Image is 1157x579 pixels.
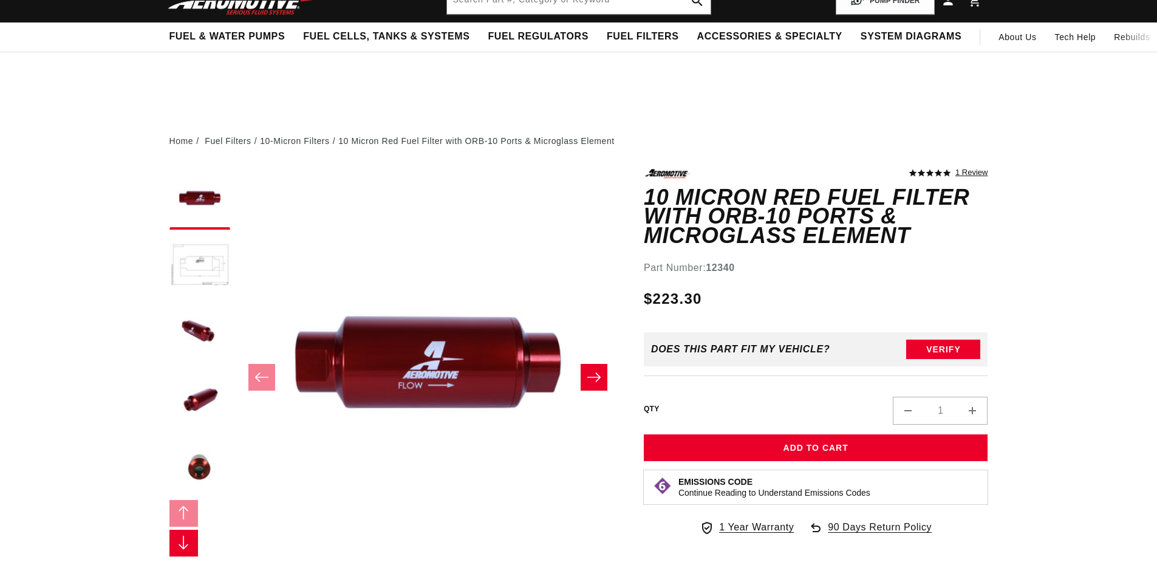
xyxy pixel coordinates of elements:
span: Fuel Filters [607,30,679,43]
span: System Diagrams [861,30,961,43]
button: Load image 4 in gallery view [169,369,230,430]
summary: Fuel Filters [598,22,688,51]
div: Does This part fit My vehicle? [651,344,830,355]
button: Slide right [581,364,607,391]
p: Continue Reading to Understand Emissions Codes [678,487,870,498]
strong: Emissions Code [678,477,753,487]
button: Emissions CodeContinue Reading to Understand Emissions Codes [678,476,870,498]
span: Fuel Cells, Tanks & Systems [303,30,469,43]
button: Add to Cart [644,434,988,462]
span: Accessories & Specialty [697,30,842,43]
a: Fuel Filters [205,134,251,148]
strong: 12340 [706,262,735,273]
span: Rebuilds [1114,30,1150,44]
a: 90 Days Return Policy [808,519,932,547]
span: Fuel & Water Pumps [169,30,285,43]
button: Slide right [169,530,199,557]
summary: System Diagrams [852,22,971,51]
a: 1 Year Warranty [700,519,794,535]
button: Load image 1 in gallery view [169,169,230,230]
img: Emissions code [653,476,672,496]
button: Load image 5 in gallery view [169,436,230,497]
button: Slide left [248,364,275,391]
summary: Accessories & Specialty [688,22,852,51]
span: 90 Days Return Policy [828,519,932,547]
button: Slide left [169,500,199,527]
summary: Fuel Regulators [479,22,597,51]
summary: Fuel & Water Pumps [160,22,295,51]
summary: Tech Help [1046,22,1105,52]
label: QTY [644,404,660,414]
span: Tech Help [1055,30,1096,44]
span: About Us [998,32,1036,42]
summary: Fuel Cells, Tanks & Systems [294,22,479,51]
li: 10 Micron Red Fuel Filter with ORB-10 Ports & Microglass Element [338,134,615,148]
div: Part Number: [644,260,988,276]
a: 1 reviews [955,169,988,177]
nav: breadcrumbs [169,134,988,148]
h1: 10 Micron Red Fuel Filter with ORB-10 Ports & Microglass Element [644,188,988,245]
button: Load image 3 in gallery view [169,303,230,363]
button: Verify [906,340,980,359]
button: Load image 2 in gallery view [169,236,230,296]
li: 10-Micron Filters [260,134,338,148]
span: Fuel Regulators [488,30,588,43]
span: 1 Year Warranty [719,519,794,535]
span: $223.30 [644,288,702,310]
a: About Us [989,22,1045,52]
a: Home [169,134,194,148]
